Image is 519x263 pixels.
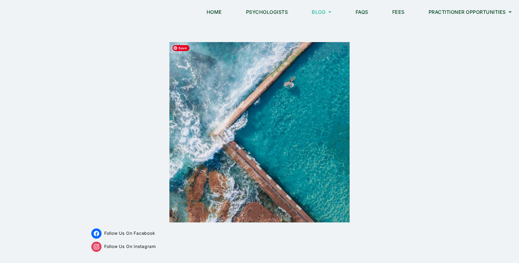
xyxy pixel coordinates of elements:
span: Save [172,45,190,51]
a: FAQs [348,5,376,19]
a: Follow Us On Facebook [91,231,155,236]
span: Follow Us On Facebook [104,231,155,236]
a: Blog [304,5,339,19]
a: Follow Us On Instagram [91,244,156,249]
a: Psychologists [238,5,296,19]
a: Home [199,5,229,19]
span: Follow Us On Instagram [104,244,156,249]
a: Fees [385,5,412,19]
